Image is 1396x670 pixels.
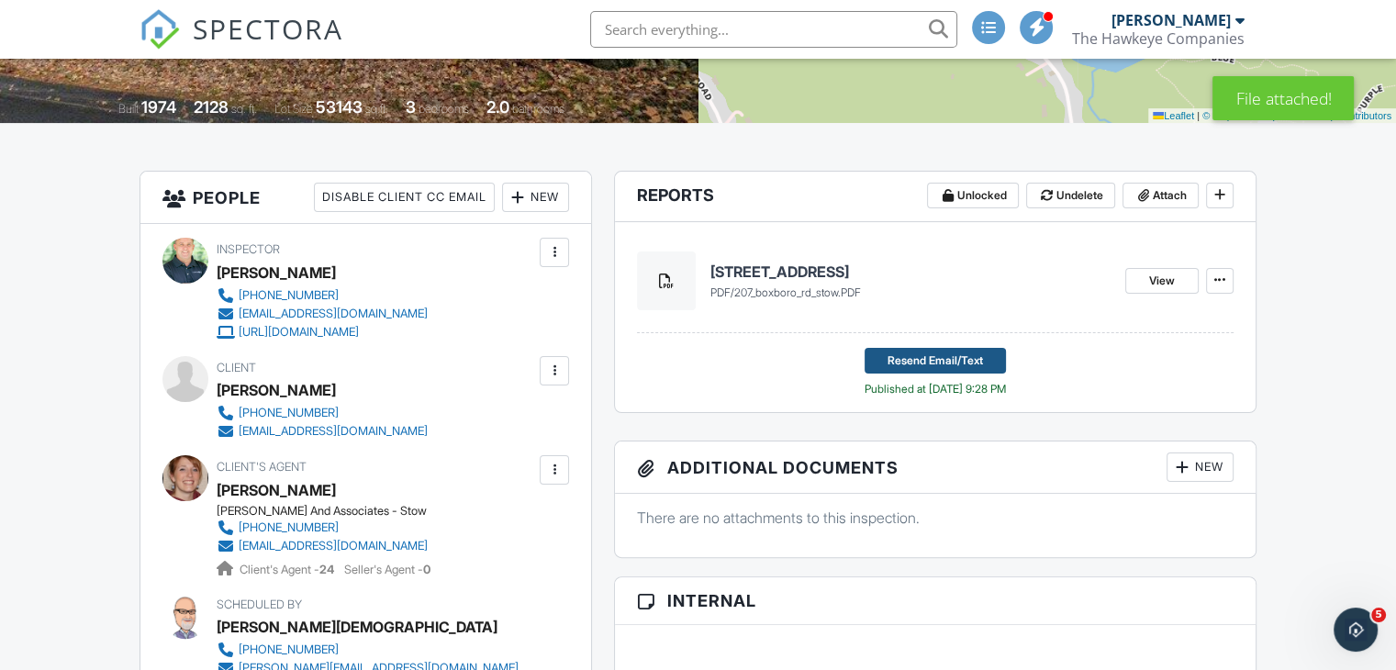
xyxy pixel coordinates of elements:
div: File attached! [1212,76,1354,120]
h3: People [140,172,591,224]
strong: 0 [423,563,430,576]
div: [PHONE_NUMBER] [239,520,339,535]
span: Built [118,102,139,116]
span: Inspector [217,242,280,256]
div: [URL][DOMAIN_NAME] [239,325,359,340]
a: Leaflet [1153,110,1194,121]
div: [EMAIL_ADDRESS][DOMAIN_NAME] [239,539,428,553]
a: [PHONE_NUMBER] [217,519,428,537]
div: New [502,183,569,212]
div: 3 [406,97,416,117]
div: 53143 [316,97,363,117]
div: [EMAIL_ADDRESS][DOMAIN_NAME] [239,307,428,321]
span: sq.ft. [365,102,388,116]
span: | [1197,110,1200,121]
p: There are no attachments to this inspection. [637,508,1234,528]
div: The Hawkeye Companies [1072,29,1245,48]
span: SPECTORA [193,9,343,48]
span: 5 [1371,608,1386,622]
div: 2128 [194,97,229,117]
span: Scheduled By [217,597,302,611]
div: Disable Client CC Email [314,183,495,212]
span: Client [217,361,256,374]
a: [URL][DOMAIN_NAME] [217,323,428,341]
span: Lot Size [274,102,313,116]
a: [PHONE_NUMBER] [217,404,428,422]
span: bedrooms [419,102,469,116]
span: bathrooms [512,102,564,116]
strong: 24 [319,563,334,576]
span: Client's Agent [217,460,307,474]
img: The Best Home Inspection Software - Spectora [140,9,180,50]
a: [PHONE_NUMBER] [217,286,428,305]
div: [PERSON_NAME][DEMOGRAPHIC_DATA] [217,613,497,641]
div: 2.0 [486,97,509,117]
div: [PERSON_NAME] [217,259,336,286]
div: New [1167,452,1234,482]
div: [PERSON_NAME] And Associates - Stow [217,504,442,519]
span: Client's Agent - [240,563,337,576]
div: [PHONE_NUMBER] [239,642,339,657]
div: 1974 [141,97,176,117]
a: [PHONE_NUMBER] [217,641,519,659]
a: © OpenStreetMap contributors [1255,110,1391,121]
div: [PERSON_NAME] [217,476,336,504]
span: sq. ft. [231,102,257,116]
span: Seller's Agent - [344,563,430,576]
div: [PHONE_NUMBER] [239,288,339,303]
a: [EMAIL_ADDRESS][DOMAIN_NAME] [217,537,428,555]
input: Search everything... [590,11,957,48]
iframe: Intercom live chat [1334,608,1378,652]
a: [EMAIL_ADDRESS][DOMAIN_NAME] [217,422,428,441]
div: [PERSON_NAME] [217,376,336,404]
div: [EMAIL_ADDRESS][DOMAIN_NAME] [239,424,428,439]
a: [EMAIL_ADDRESS][DOMAIN_NAME] [217,305,428,323]
a: SPECTORA [140,25,343,63]
a: © MapTiler [1202,110,1252,121]
h3: Internal [615,577,1256,625]
div: [PERSON_NAME] [1111,11,1231,29]
h3: Additional Documents [615,441,1256,494]
div: [PHONE_NUMBER] [239,406,339,420]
